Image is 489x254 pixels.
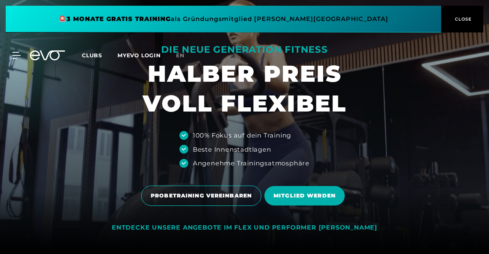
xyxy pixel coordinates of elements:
span: PROBETRAINING VEREINBAREN [151,192,252,200]
div: 100% Fokus auf dein Training [193,131,291,140]
a: MYEVO LOGIN [117,52,161,59]
button: CLOSE [441,6,483,32]
span: en [176,52,184,59]
a: MITGLIED WERDEN [264,180,348,211]
div: Angenehme Trainingsatmosphäre [193,159,310,168]
h1: HALBER PREIS VOLL FLEXIBEL [143,59,347,118]
a: PROBETRAINING VEREINBAREN [141,180,264,212]
div: Beste Innenstadtlagen [193,145,271,154]
span: Clubs [82,52,102,59]
span: MITGLIED WERDEN [274,192,336,200]
a: Clubs [82,52,117,59]
span: CLOSE [453,16,472,23]
div: ENTDECKE UNSERE ANGEBOTE IM FLEX UND PERFORMER [PERSON_NAME] [112,224,377,232]
a: en [176,51,194,60]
